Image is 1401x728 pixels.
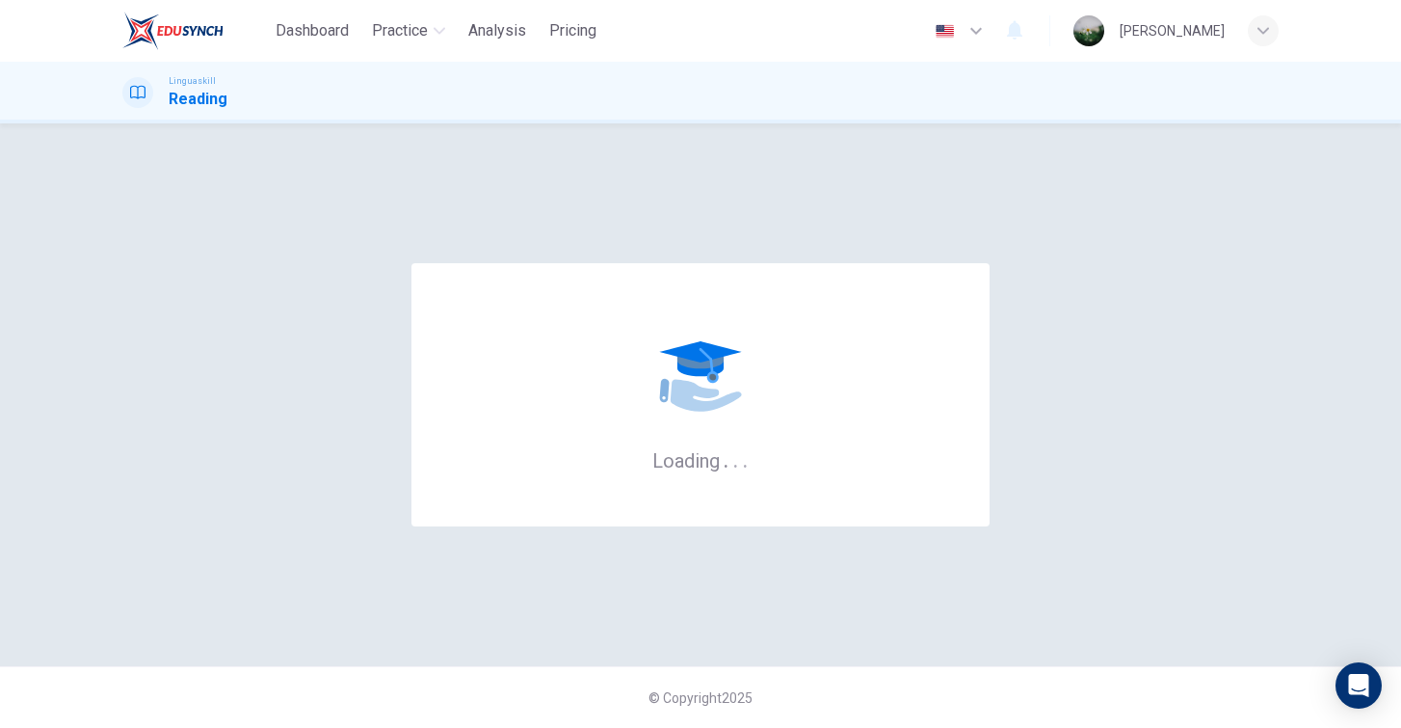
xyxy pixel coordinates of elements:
button: Practice [364,13,453,48]
div: Open Intercom Messenger [1335,662,1382,709]
h6: . [732,443,739,474]
span: © Copyright 2025 [648,690,753,706]
div: [PERSON_NAME] [1120,19,1225,42]
h6: . [742,443,749,474]
button: Analysis [461,13,534,48]
button: Pricing [542,13,604,48]
h6: Loading [652,447,749,472]
h6: . [723,443,729,474]
span: Pricing [549,19,596,42]
a: EduSynch logo [122,12,268,50]
span: Dashboard [276,19,349,42]
span: Practice [372,19,428,42]
button: Dashboard [268,13,357,48]
img: en [933,24,957,39]
img: EduSynch logo [122,12,224,50]
span: Linguaskill [169,74,216,88]
img: Profile picture [1073,15,1104,46]
h1: Reading [169,88,227,111]
span: Analysis [468,19,526,42]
